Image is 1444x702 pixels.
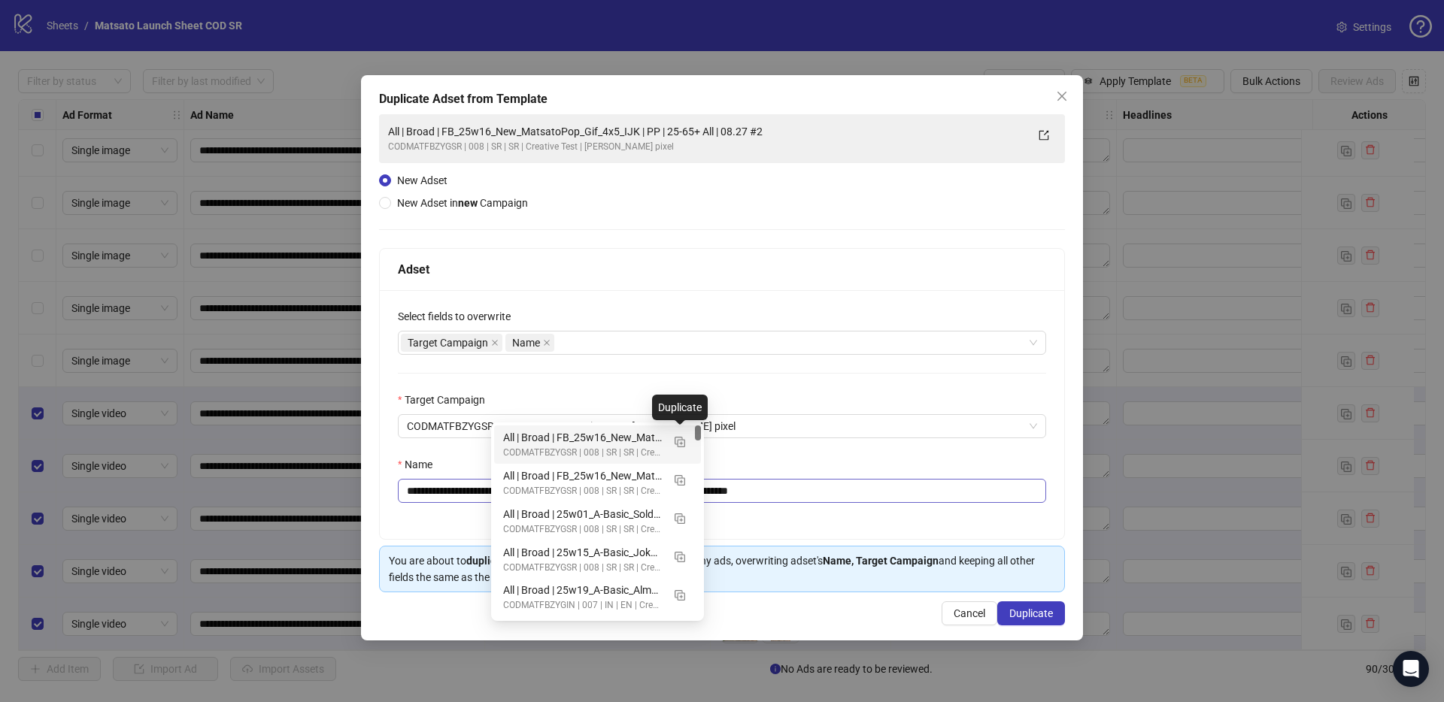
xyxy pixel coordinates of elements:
[503,429,662,446] div: All | Broad | FB_25w16_New_MatsatoPop_Gif_4x5_IJK | PP | 25-65+ All | 08.27 #2
[1050,84,1074,108] button: Close
[494,540,701,579] div: All | Broad | 25w15_A-Basic_Joke | PP | 25-65+ All | 08.27
[503,561,662,575] div: CODMATFBZYGSR | 008 | SR | SR | Creative Test | [PERSON_NAME] pixel
[398,308,520,325] label: Select fields to overwrite
[494,616,701,655] div: All | Broad | 25w19_A-Basic_Almost-Returned_3 | PP | 25-65+ All | 08.27 #5
[668,506,692,530] button: Duplicate
[388,140,1026,154] div: CODMATFBZYGSR | 008 | SR | SR | Creative Test | [PERSON_NAME] pixel
[491,339,499,346] span: close
[503,598,662,613] div: CODMATFBZYGIN | 007 | IN | EN | Creative Test
[997,601,1065,625] button: Duplicate
[503,446,662,460] div: CODMATFBZYGSR | 008 | SR | SR | Creative Test | [PERSON_NAME] pixel
[388,123,1026,140] div: All | Broad | FB_25w16_New_MatsatoPop_Gif_4x5_IJK | PP | 25-65+ All | 08.27 #2
[675,590,685,601] img: Duplicate
[505,334,554,352] span: Name
[466,555,569,567] strong: duplicate and publish
[494,425,701,464] div: All | Broad | FB_25w16_New_MatsatoPop_Gif_4x5_IJK | PP | 25-65+ All | 08.27 #2
[458,197,478,209] strong: new
[668,544,692,568] button: Duplicate
[1393,651,1429,687] div: Open Intercom Messenger
[675,552,685,562] img: Duplicate
[675,437,685,447] img: Duplicate
[668,467,692,492] button: Duplicate
[954,607,985,619] span: Cancel
[543,339,551,346] span: close
[668,429,692,453] button: Duplicate
[503,582,662,598] div: All | Broad | 25w19_A-Basic_Almost-Returned_3 | PP | 25-65+ All | 08.27 #2
[379,90,1065,108] div: Duplicate Adset from Template
[407,415,1037,437] span: CODMATFBZYGSR | 008 | SR | SR | Creative Test | Huu pixel
[942,601,997,625] button: Cancel
[503,506,662,522] div: All | Broad | 25w01_A-Basic_Soldout-Story | PP | 25-65+ All | 08.27
[398,260,1046,279] div: Adset
[494,502,701,540] div: All | Broad | 25w01_A-Basic_Soldout-Story | PP | 25-65+ All | 08.27
[503,522,662,537] div: CODMATFBZYGSR | 008 | SR | SR | Creative Test | [PERSON_NAME] pixel
[512,334,540,351] span: Name
[668,582,692,606] button: Duplicate
[1056,90,1068,102] span: close
[823,555,939,567] strong: Name, Target Campaign
[1039,130,1049,141] span: export
[408,334,488,351] span: Target Campaign
[503,467,662,484] div: All | Broad | FB_25w16_New_MatsatoPop_Gif_4x5_IJK | PP | 25-65+ All | 08.27
[398,392,495,408] label: Target Campaign
[389,552,1055,586] div: You are about to the selected adset without any ads, overwriting adset's and keeping all other fi...
[494,578,701,616] div: All | Broad | 25w19_A-Basic_Almost-Returned_3 | PP | 25-65+ All | 08.27 #2
[401,334,502,352] span: Target Campaign
[1009,607,1053,619] span: Duplicate
[397,197,528,209] span: New Adset in Campaign
[675,513,685,524] img: Duplicate
[503,544,662,561] div: All | Broad | 25w15_A-Basic_Joke | PP | 25-65+ All | 08.27
[503,484,662,498] div: CODMATFBZYGSR | 008 | SR | SR | Creative Test | [PERSON_NAME] pixel
[652,395,708,420] div: Duplicate
[494,464,701,502] div: All | Broad | FB_25w16_New_MatsatoPop_Gif_4x5_IJK | PP | 25-65+ All | 08.27
[675,475,685,486] img: Duplicate
[398,456,442,473] label: Name
[398,479,1046,503] input: Name
[397,174,447,186] span: New Adset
